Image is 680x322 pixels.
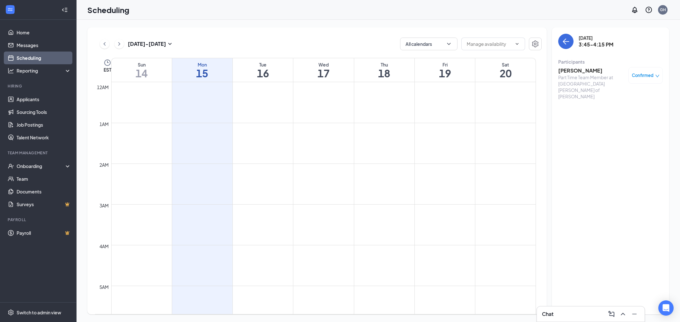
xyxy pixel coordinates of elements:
button: ChevronLeft [100,39,109,49]
div: Participants [558,59,663,65]
h1: 17 [293,68,354,79]
svg: ChevronDown [515,41,520,46]
a: Talent Network [17,131,71,144]
a: Job Postings [17,118,71,131]
div: [DATE] [579,35,613,41]
svg: ChevronUp [619,310,627,318]
div: Sat [475,61,536,68]
div: Part Time Team Member at [GEOGRAPHIC_DATA][PERSON_NAME] of [PERSON_NAME] [558,74,625,100]
div: 5am [98,283,110,290]
a: PayrollCrown [17,227,71,239]
svg: Settings [8,309,14,316]
h3: [DATE] - [DATE] [128,40,166,47]
a: Scheduling [17,52,71,64]
div: Reporting [17,67,71,74]
a: Sourcing Tools [17,106,71,118]
div: Switch to admin view [17,309,61,316]
div: Tue [233,61,293,68]
svg: ComposeMessage [608,310,615,318]
svg: Clock [104,59,111,66]
a: September 17, 2025 [293,58,354,82]
div: Wed [293,61,354,68]
a: September 14, 2025 [112,58,172,82]
svg: ChevronLeft [101,40,108,48]
button: Settings [529,38,542,50]
div: 12am [96,84,110,91]
button: ChevronUp [618,309,628,319]
a: September 18, 2025 [354,58,414,82]
svg: ChevronDown [446,41,452,47]
svg: WorkstreamLogo [7,6,13,13]
span: Confirmed [632,72,654,79]
svg: Analysis [8,67,14,74]
h3: [PERSON_NAME] [558,67,625,74]
h1: 16 [233,68,293,79]
a: Applicants [17,93,71,106]
h1: 18 [354,68,414,79]
a: September 15, 2025 [172,58,232,82]
a: September 19, 2025 [415,58,475,82]
div: Mon [172,61,232,68]
div: Team Management [8,150,70,156]
svg: SmallChevronDown [166,40,174,48]
div: Hiring [8,83,70,89]
h3: Chat [542,311,553,318]
button: ComposeMessage [606,309,617,319]
a: September 16, 2025 [233,58,293,82]
div: Payroll [8,217,70,222]
button: back-button [558,34,574,49]
h1: 19 [415,68,475,79]
h1: Scheduling [87,4,129,15]
a: SurveysCrown [17,198,71,211]
div: 2am [98,161,110,168]
span: down [655,74,660,78]
h1: 15 [172,68,232,79]
h1: 20 [475,68,536,79]
div: Open Intercom Messenger [658,300,674,316]
svg: Minimize [631,310,638,318]
h3: 3:45-4:15 PM [579,41,613,48]
div: Thu [354,61,414,68]
svg: QuestionInfo [645,6,653,14]
a: Documents [17,185,71,198]
button: ChevronRight [114,39,124,49]
div: Onboarding [17,163,66,169]
h1: 14 [112,68,172,79]
a: September 20, 2025 [475,58,536,82]
svg: ArrowLeft [562,38,570,45]
svg: UserCheck [8,163,14,169]
button: All calendarsChevronDown [400,38,457,50]
svg: ChevronRight [116,40,122,48]
div: 4am [98,243,110,250]
div: Sun [112,61,172,68]
div: 1am [98,121,110,128]
svg: Notifications [631,6,639,14]
input: Manage availability [467,40,512,47]
div: Fri [415,61,475,68]
svg: Settings [531,40,539,48]
a: Messages [17,39,71,52]
div: GH [660,7,666,12]
a: Home [17,26,71,39]
a: Team [17,172,71,185]
span: EST [104,66,111,73]
svg: Collapse [62,7,68,13]
div: 3am [98,202,110,209]
button: Minimize [629,309,640,319]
